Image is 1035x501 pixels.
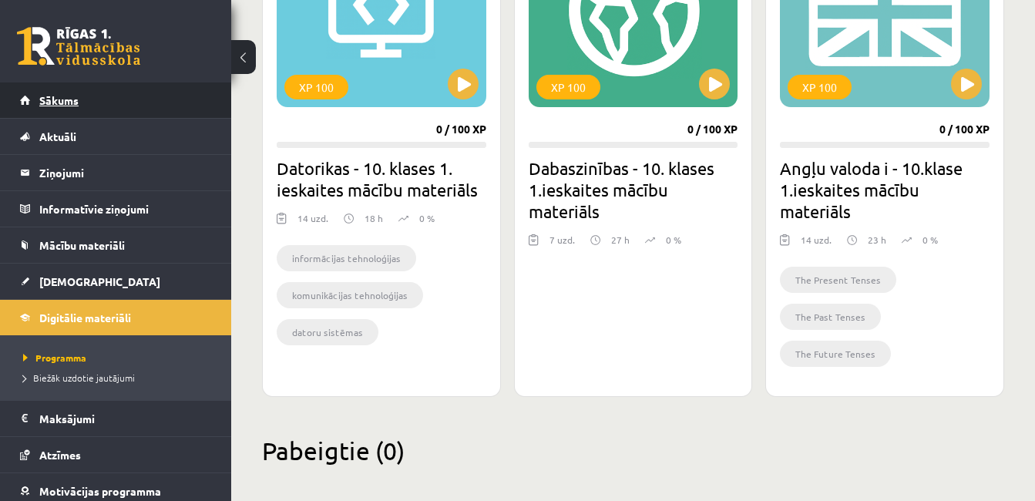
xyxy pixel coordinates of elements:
span: Aktuāli [39,129,76,143]
li: komunikācijas tehnoloģijas [277,282,423,308]
div: XP 100 [536,75,600,99]
span: Motivācijas programma [39,484,161,498]
a: [DEMOGRAPHIC_DATA] [20,264,212,299]
a: Informatīvie ziņojumi [20,191,212,227]
div: 7 uzd. [549,233,575,256]
a: Biežāk uzdotie jautājumi [23,371,216,385]
div: XP 100 [788,75,852,99]
span: [DEMOGRAPHIC_DATA] [39,274,160,288]
h2: Dabaszinības - 10. klases 1.ieskaites mācību materiāls [529,157,738,222]
span: Sākums [39,93,79,107]
p: 0 % [666,233,681,247]
a: Atzīmes [20,437,212,472]
li: The Past Tenses [780,304,881,330]
a: Rīgas 1. Tālmācības vidusskola [17,27,140,66]
legend: Maksājumi [39,401,212,436]
span: Digitālie materiāli [39,311,131,324]
li: datoru sistēmas [277,319,378,345]
a: Sākums [20,82,212,118]
div: 14 uzd. [297,211,328,234]
a: Digitālie materiāli [20,300,212,335]
a: Aktuāli [20,119,212,154]
legend: Informatīvie ziņojumi [39,191,212,227]
div: XP 100 [284,75,348,99]
li: informācijas tehnoloģijas [277,245,416,271]
p: 0 % [922,233,938,247]
p: 23 h [868,233,886,247]
li: The Future Tenses [780,341,891,367]
span: Biežāk uzdotie jautājumi [23,372,135,384]
a: Maksājumi [20,401,212,436]
a: Ziņojumi [20,155,212,190]
p: 0 % [419,211,435,225]
p: 18 h [365,211,383,225]
a: Mācību materiāli [20,227,212,263]
span: Programma [23,351,86,364]
span: Atzīmes [39,448,81,462]
legend: Ziņojumi [39,155,212,190]
h2: Pabeigtie (0) [262,435,1004,466]
h2: Angļu valoda i - 10.klase 1.ieskaites mācību materiāls [780,157,990,222]
li: The Present Tenses [780,267,896,293]
div: 14 uzd. [801,233,832,256]
h2: Datorikas - 10. klases 1. ieskaites mācību materiāls [277,157,486,200]
span: Mācību materiāli [39,238,125,252]
p: 27 h [611,233,630,247]
a: Programma [23,351,216,365]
